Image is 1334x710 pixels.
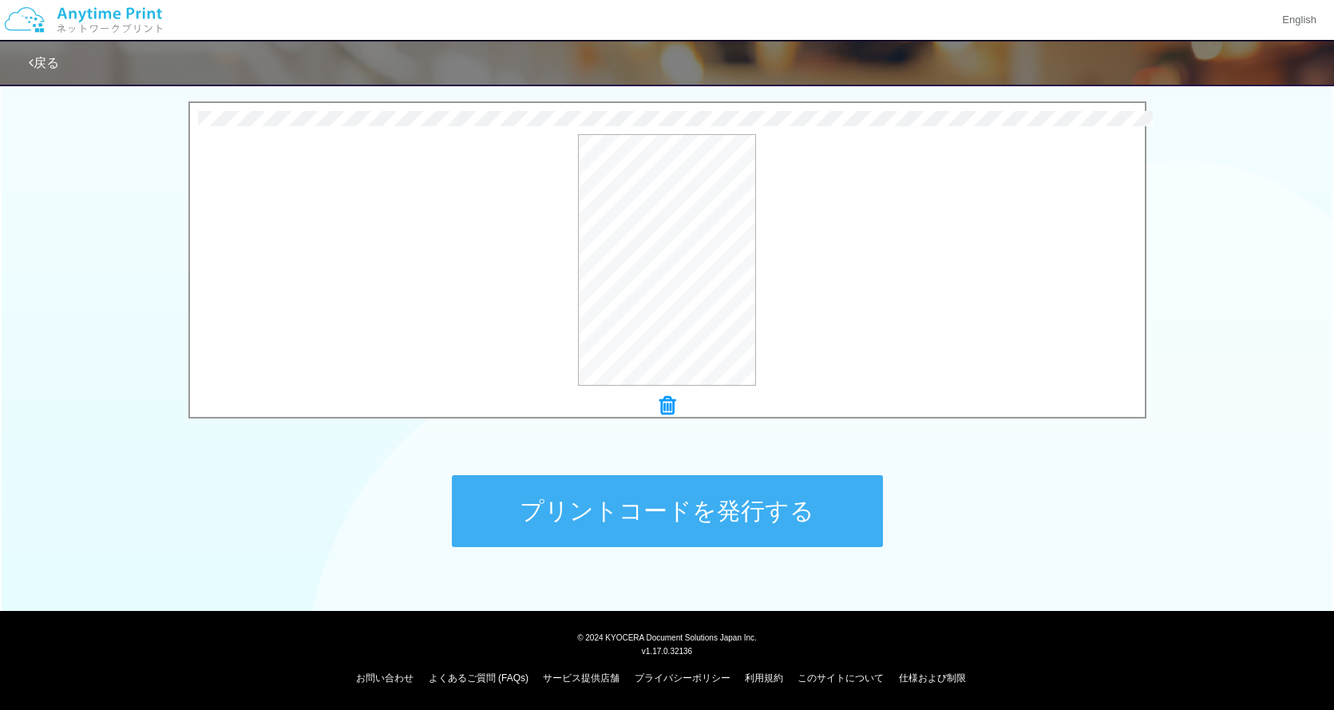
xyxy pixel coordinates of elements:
[356,672,414,684] a: お問い合わせ
[577,632,757,642] span: © 2024 KYOCERA Document Solutions Japan Inc.
[642,646,692,656] span: v1.17.0.32136
[29,56,59,69] a: 戻る
[543,672,619,684] a: サービス提供店舗
[635,672,730,684] a: プライバシーポリシー
[429,672,528,684] a: よくあるご質問 (FAQs)
[452,475,883,547] button: プリントコードを発行する
[798,672,884,684] a: このサイトについて
[899,672,966,684] a: 仕様および制限
[745,672,783,684] a: 利用規約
